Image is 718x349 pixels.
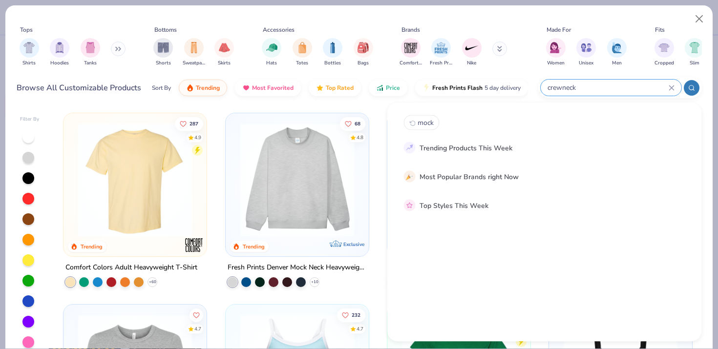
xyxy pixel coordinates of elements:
div: Sort By [152,83,171,92]
div: filter for Comfort Colors [400,38,422,67]
button: filter button [153,38,173,67]
div: filter for Cropped [655,38,674,67]
img: Shorts Image [158,42,169,53]
div: Bottoms [154,25,177,34]
div: Top Styles This Week [420,200,488,210]
button: mock0 [404,115,440,130]
div: filter for Hats [262,38,281,67]
button: filter button [655,38,674,67]
img: Hoodies Image [54,42,65,53]
button: Price [369,80,407,96]
span: + 10 [311,279,318,285]
span: Unisex [579,60,593,67]
button: Close [690,10,709,28]
span: 5 day delivery [485,82,521,94]
div: Fits [655,25,665,34]
button: Top Rated [309,80,361,96]
div: Fresh Prints Denver Mock Neck Heavyweight Sweatshirt [228,262,367,274]
img: Tanks Image [85,42,96,53]
div: 4.7 [194,326,201,333]
img: party_popper.gif [405,172,414,181]
button: filter button [546,38,566,67]
span: Hats [266,60,277,67]
button: filter button [81,38,100,67]
button: filter button [183,38,205,67]
span: Exclusive [343,241,364,247]
button: filter button [354,38,373,67]
span: Shirts [22,60,36,67]
span: 68 [354,121,360,126]
button: filter button [607,38,627,67]
img: Fresh Prints Image [434,41,448,55]
div: filter for Unisex [576,38,596,67]
img: TopRated.gif [316,84,324,92]
img: Totes Image [297,42,308,53]
img: Women Image [550,42,561,53]
div: Comfort Colors Adult Heavyweight T-Shirt [65,262,197,274]
span: Comfort Colors [400,60,422,67]
img: Shirts Image [23,42,35,53]
button: filter button [50,38,69,67]
button: Most Favorited [235,80,301,96]
span: Top Rated [326,84,354,92]
span: Bottles [324,60,341,67]
img: most_fav.gif [242,84,250,92]
img: flash.gif [422,84,430,92]
button: filter button [462,38,482,67]
span: Men [612,60,622,67]
img: Nike Image [465,41,479,55]
div: filter for Bottles [323,38,342,67]
div: Made For [547,25,571,34]
img: trending.gif [186,84,194,92]
span: 287 [190,121,198,126]
div: Accessories [263,25,295,34]
div: Trending Products This Week [420,143,512,153]
img: Unisex Image [581,42,592,53]
img: f5d85501-0dbb-4ee4-b115-c08fa3845d83 [235,123,359,237]
img: Slim Image [689,42,700,53]
div: 4.8 [356,134,363,141]
span: Fresh Prints Flash [432,84,483,92]
button: Like [175,117,203,130]
button: filter button [323,38,342,67]
span: Price [386,84,400,92]
div: filter for Shorts [153,38,173,67]
img: a90f7c54-8796-4cb2-9d6e-4e9644cfe0fe [359,123,483,237]
div: Brands [401,25,420,34]
img: Comfort Colors logo [185,235,204,255]
button: filter button [576,38,596,67]
span: mock [418,118,434,127]
div: filter for Slim [685,38,704,67]
div: filter for Women [546,38,566,67]
button: filter button [293,38,312,67]
div: 4.9 [194,134,201,141]
span: Fresh Prints [430,60,452,67]
span: 232 [351,313,360,318]
button: filter button [262,38,281,67]
img: Comfort Colors Image [403,41,418,55]
div: Tops [20,25,33,34]
span: + 60 [149,279,156,285]
button: Trending [179,80,227,96]
div: filter for Fresh Prints [430,38,452,67]
div: Filter By [20,116,40,123]
div: filter for Bags [354,38,373,67]
div: Browse All Customizable Products [17,82,141,94]
div: filter for Totes [293,38,312,67]
button: filter button [20,38,39,67]
div: filter for Men [607,38,627,67]
img: Cropped Image [658,42,670,53]
img: Men Image [612,42,622,53]
button: Like [190,308,203,322]
span: Most Favorited [252,84,294,92]
img: 029b8af0-80e6-406f-9fdc-fdf898547912 [73,123,197,237]
span: Totes [296,60,308,67]
div: filter for Shirts [20,38,39,67]
span: Hoodies [50,60,69,67]
button: filter button [400,38,422,67]
div: filter for Tanks [81,38,100,67]
span: Nike [467,60,476,67]
span: Sweatpants [183,60,205,67]
div: 4.7 [356,326,363,333]
img: Sweatpants Image [189,42,199,53]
